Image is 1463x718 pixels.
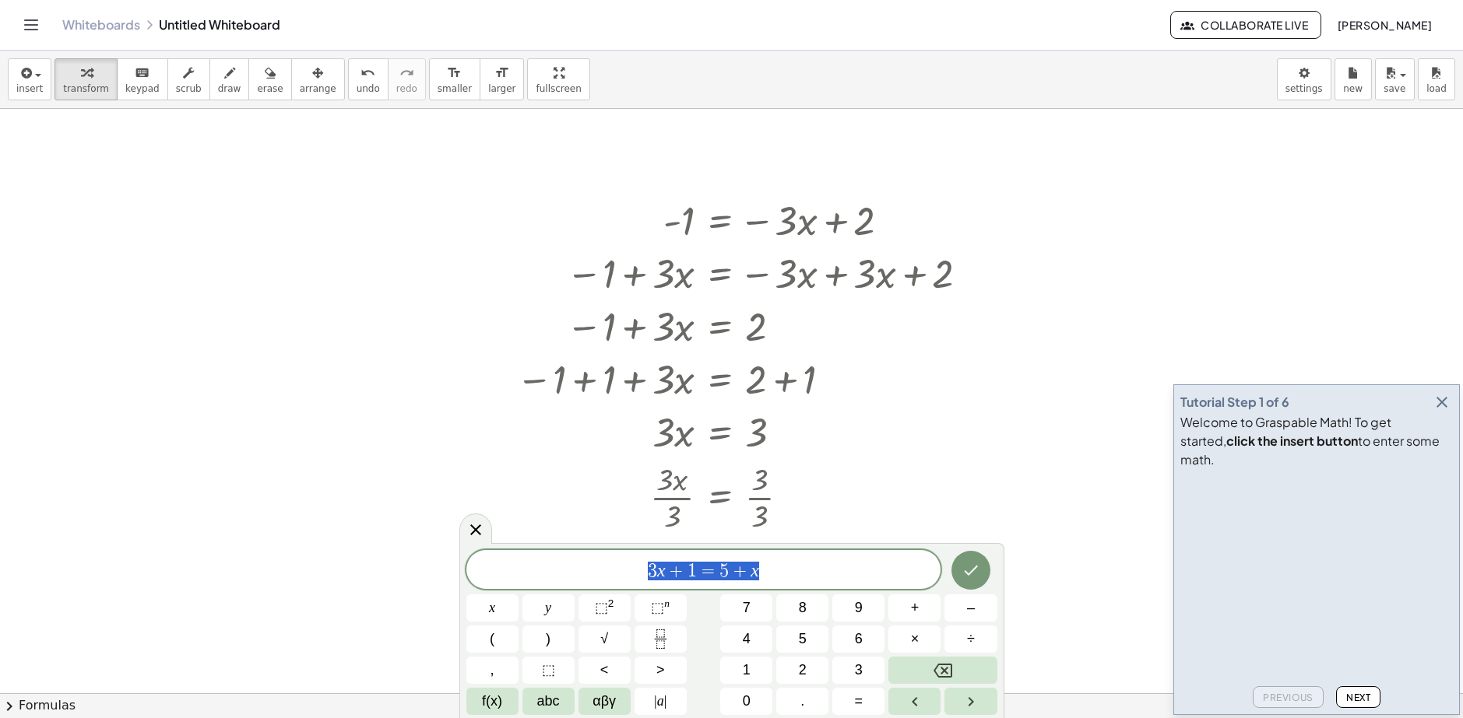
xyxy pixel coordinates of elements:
button: Times [888,625,941,653]
button: Superscript [635,594,687,622]
button: x [466,594,519,622]
span: erase [257,83,283,94]
button: fullscreen [527,58,589,100]
span: Next [1346,692,1370,703]
span: Collaborate Live [1183,18,1308,32]
span: ⬚ [595,600,608,615]
i: undo [360,64,375,82]
button: 8 [776,594,828,622]
button: new [1335,58,1372,100]
button: Done [951,551,990,590]
span: 7 [743,597,751,618]
span: 0 [743,691,751,712]
button: erase [248,58,291,100]
span: 5 [719,562,729,580]
span: scrub [176,83,202,94]
span: 6 [855,629,863,650]
span: + [729,562,751,580]
button: 4 [720,625,772,653]
span: keypad [125,83,160,94]
span: new [1343,83,1363,94]
span: x [489,597,495,618]
button: y [522,594,575,622]
button: arrange [291,58,345,100]
button: Absolute value [635,688,687,715]
span: ÷ [967,629,975,650]
var: x [751,560,759,580]
div: Welcome to Graspable Math! To get started, to enter some math. [1180,413,1453,469]
button: Square root [579,625,631,653]
span: insert [16,83,43,94]
div: Tutorial Step 1 of 6 [1180,393,1289,412]
button: Less than [579,657,631,684]
a: Whiteboards [62,17,140,33]
span: 3 [648,562,657,580]
span: [PERSON_NAME] [1337,18,1432,32]
i: keyboard [135,64,149,82]
button: Toggle navigation [19,12,44,37]
span: 9 [855,597,863,618]
button: scrub [167,58,210,100]
span: < [600,660,609,681]
button: 6 [832,625,884,653]
span: × [911,629,920,650]
var: x [657,560,666,580]
span: fullscreen [536,83,581,94]
button: 2 [776,657,828,684]
button: Backspace [888,657,997,684]
span: undo [357,83,380,94]
span: 5 [799,629,807,650]
span: smaller [438,83,472,94]
i: format_size [494,64,509,82]
button: Next [1336,686,1380,708]
button: format_sizelarger [480,58,524,100]
button: 3 [832,657,884,684]
button: load [1418,58,1455,100]
span: 1 [688,562,697,580]
span: | [664,693,667,709]
button: Equals [832,688,884,715]
span: , [491,660,494,681]
span: arrange [300,83,336,94]
span: 2 [799,660,807,681]
button: 1 [720,657,772,684]
span: + [666,562,688,580]
button: save [1375,58,1415,100]
span: > [656,660,665,681]
span: draw [218,83,241,94]
button: Plus [888,594,941,622]
span: a [654,691,666,712]
span: αβγ [593,691,616,712]
button: insert [8,58,51,100]
button: Squared [579,594,631,622]
span: – [967,597,975,618]
button: Minus [944,594,997,622]
button: , [466,657,519,684]
span: load [1426,83,1447,94]
span: y [545,597,551,618]
span: ) [546,629,550,650]
span: + [911,597,920,618]
span: 4 [743,629,751,650]
button: undoundo [348,58,389,100]
span: 8 [799,597,807,618]
span: 1 [743,660,751,681]
button: 7 [720,594,772,622]
span: = [855,691,863,712]
span: redo [396,83,417,94]
span: ( [490,629,494,650]
button: 9 [832,594,884,622]
sup: 2 [608,597,614,609]
span: 3 [855,660,863,681]
span: | [654,693,657,709]
span: transform [63,83,109,94]
button: Collaborate Live [1170,11,1321,39]
button: Left arrow [888,688,941,715]
button: Divide [944,625,997,653]
span: abc [537,691,560,712]
button: Alphabet [522,688,575,715]
button: Greek alphabet [579,688,631,715]
span: ⬚ [542,660,555,681]
button: 5 [776,625,828,653]
button: ) [522,625,575,653]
